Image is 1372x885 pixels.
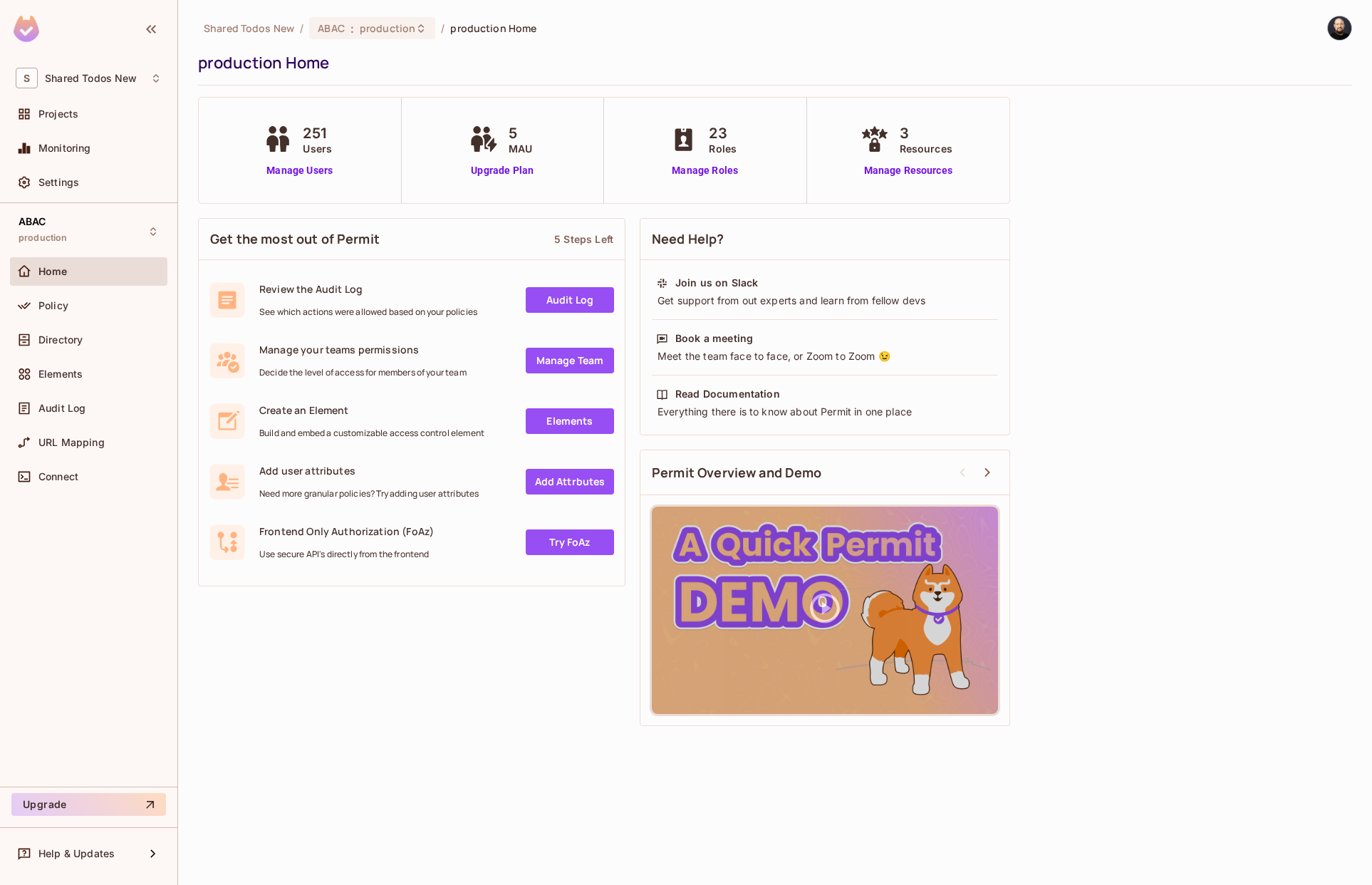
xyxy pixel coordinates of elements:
[259,403,484,417] span: Create an Element
[1328,16,1351,40] img: Thomas kirk
[526,529,614,555] a: Try FoAz
[259,464,479,477] span: Add user attributes
[38,848,115,859] span: Help & Updates
[16,68,38,88] span: S
[14,16,39,42] img: SReyMgAAAABJRU5ErkJggg==
[259,282,477,296] span: Review the Audit Log
[198,52,1345,73] div: production Home
[38,334,83,346] span: Directory
[509,141,532,156] span: MAU
[19,232,68,244] span: production
[318,21,345,35] span: ABAC
[210,230,380,248] span: Get the most out of Permit
[666,163,744,178] a: Manage Roles
[656,349,994,363] div: Meet the team face to face, or Zoom to Zoom 😉
[38,437,105,448] span: URL Mapping
[857,163,960,178] a: Manage Resources
[259,549,434,560] span: Use secure API's directly from the frontend
[554,232,613,246] div: 5 Steps Left
[38,266,68,277] span: Home
[259,306,477,318] span: See which actions were allowed based on your policies
[38,471,78,482] span: Connect
[303,123,332,144] span: 251
[526,348,614,373] a: Manage Team
[38,143,91,154] span: Monitoring
[38,108,78,120] span: Projects
[709,123,737,144] span: 23
[675,387,780,401] div: Read Documentation
[11,793,166,816] button: Upgrade
[204,21,294,35] span: the active workspace
[709,141,737,156] span: Roles
[260,163,339,178] a: Manage Users
[259,367,467,378] span: Decide the level of access for members of your team
[303,141,332,156] span: Users
[509,123,532,144] span: 5
[38,403,85,414] span: Audit Log
[526,408,614,434] a: Elements
[259,488,479,500] span: Need more granular policies? Try adding user attributes
[656,405,994,419] div: Everything there is to know about Permit in one place
[441,21,445,35] li: /
[259,428,484,439] span: Build and embed a customizable access control element
[45,73,137,84] span: Workspace: Shared Todos New
[450,21,536,35] span: production Home
[300,21,303,35] li: /
[38,300,68,311] span: Policy
[19,216,46,227] span: ABAC
[675,276,758,290] div: Join us on Slack
[900,123,952,144] span: 3
[526,469,614,495] a: Add Attrbutes
[350,23,355,34] span: :
[675,331,753,346] div: Book a meeting
[360,21,415,35] span: production
[656,294,994,308] div: Get support from out experts and learn from fellow devs
[38,368,83,380] span: Elements
[652,230,724,248] span: Need Help?
[259,343,467,356] span: Manage your teams permissions
[38,177,79,188] span: Settings
[652,464,822,482] span: Permit Overview and Demo
[259,524,434,538] span: Frontend Only Authorization (FoAz)
[900,141,952,156] span: Resources
[466,163,539,178] a: Upgrade Plan
[526,287,614,313] a: Audit Log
